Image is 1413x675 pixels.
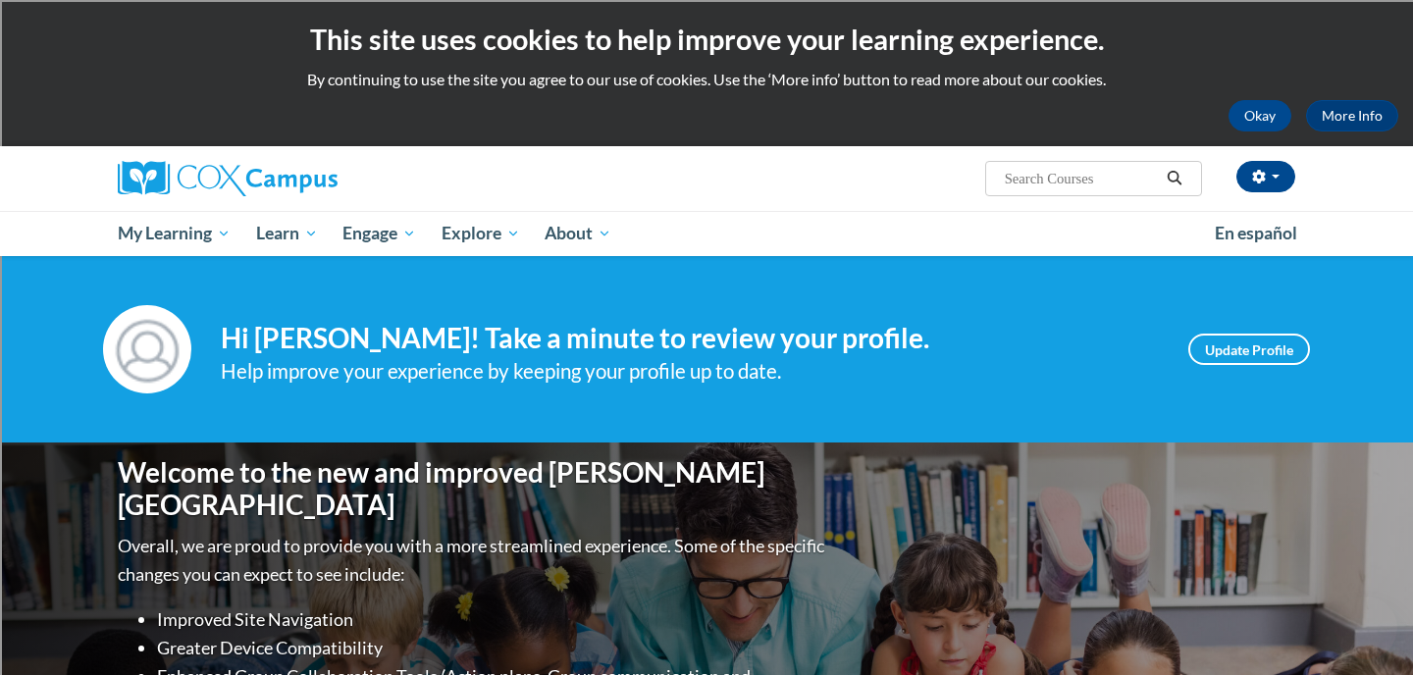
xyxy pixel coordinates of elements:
button: Account Settings [1236,161,1295,192]
span: En español [1215,223,1297,243]
a: Learn [243,211,331,256]
a: Cox Campus [118,161,491,196]
span: Explore [442,222,520,245]
div: Main menu [88,211,1325,256]
a: Engage [330,211,429,256]
a: Explore [429,211,533,256]
span: Engage [342,222,416,245]
span: Learn [256,222,318,245]
iframe: Button to launch messaging window [1334,597,1397,659]
span: About [545,222,611,245]
a: My Learning [105,211,243,256]
a: En español [1202,213,1310,254]
img: Cox Campus [118,161,338,196]
span: My Learning [118,222,231,245]
button: Search [1160,167,1189,190]
input: Search Courses [1003,167,1160,190]
a: About [533,211,625,256]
